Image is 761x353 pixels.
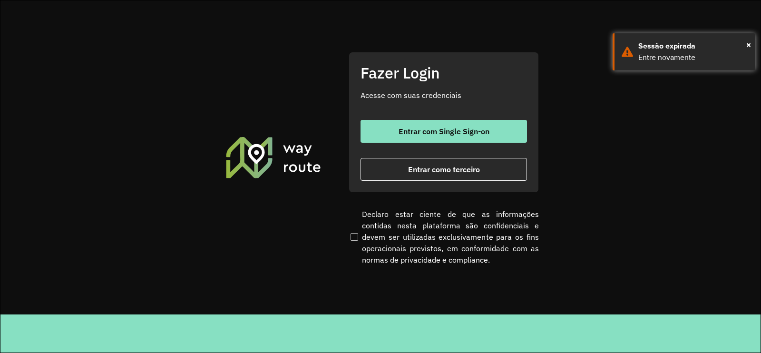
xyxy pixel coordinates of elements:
[224,136,322,179] img: Roteirizador AmbevTech
[361,89,527,101] p: Acesse com suas credenciais
[638,40,748,52] div: Sessão expirada
[408,166,480,173] span: Entrar como terceiro
[746,38,751,52] button: Close
[361,158,527,181] button: button
[399,127,489,135] span: Entrar com Single Sign-on
[349,208,539,265] label: Declaro estar ciente de que as informações contidas nesta plataforma são confidenciais e devem se...
[361,120,527,143] button: button
[746,38,751,52] span: ×
[638,52,748,63] div: Entre novamente
[361,64,527,82] h2: Fazer Login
